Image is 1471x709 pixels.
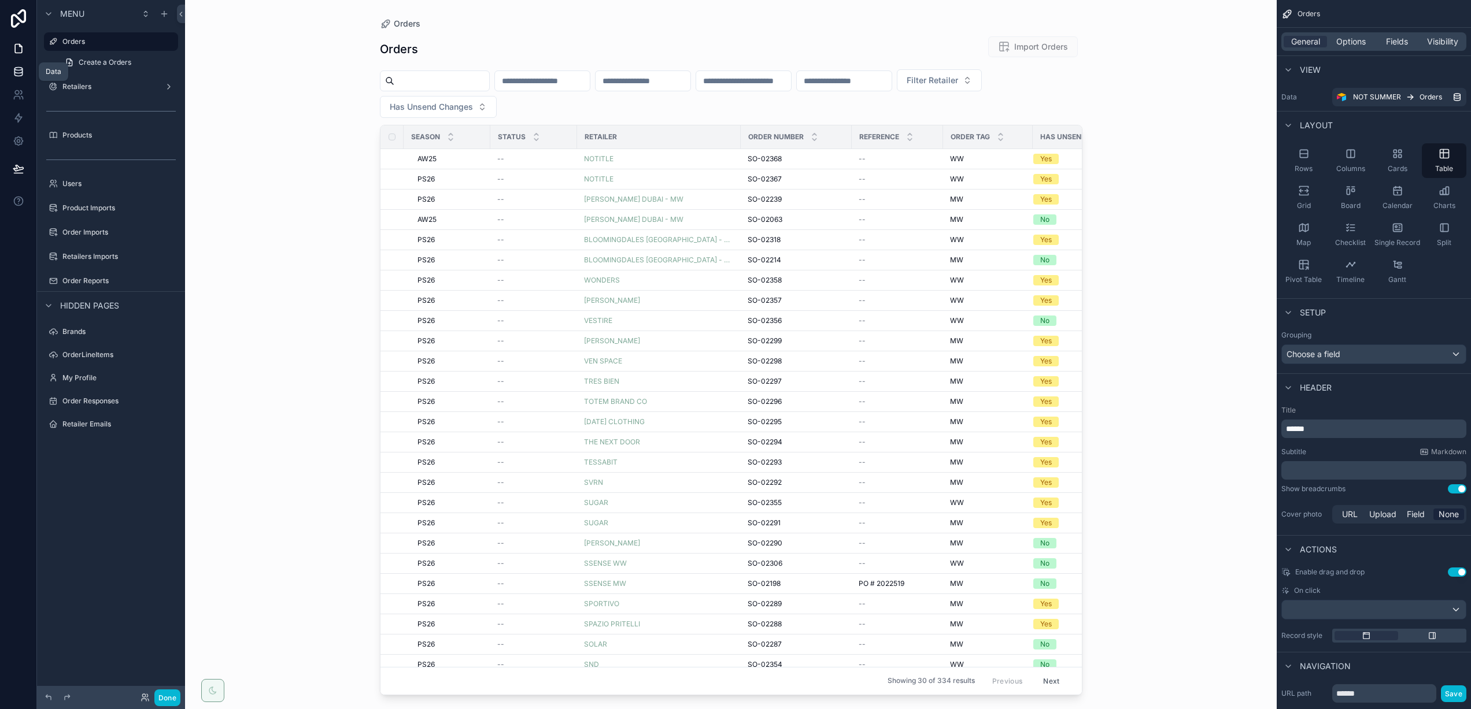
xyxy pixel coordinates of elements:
span: Pivot Table [1285,275,1322,284]
button: Gantt [1375,254,1420,289]
a: Orders [44,32,178,51]
a: Order Reports [44,272,178,290]
button: Table [1422,143,1466,178]
span: Charts [1433,201,1455,210]
button: Grid [1281,180,1326,215]
a: Order Imports [44,223,178,242]
span: Checklist [1335,238,1366,247]
span: Visibility [1427,36,1458,47]
label: Retailer Emails [62,420,176,429]
a: NOT SUMMEROrders [1332,88,1466,106]
span: Create a Orders [79,58,131,67]
label: Data [1281,92,1328,102]
div: scrollable content [1281,420,1466,438]
button: Next [1035,672,1067,690]
a: Products [44,126,178,144]
span: Board [1341,201,1361,210]
label: Users [62,179,176,188]
a: Retailers [44,77,178,96]
span: Enable drag and drop [1295,567,1365,577]
span: Navigation [1300,660,1351,672]
label: Orders [62,37,171,46]
span: Columns [1336,164,1365,173]
button: Choose a field [1281,344,1466,364]
button: Split [1422,217,1466,252]
span: Map [1296,238,1311,247]
button: Pivot Table [1281,254,1326,289]
span: Menu [60,8,84,20]
button: Cards [1375,143,1420,178]
span: Season [411,132,440,142]
div: Show breadcrumbs [1281,484,1346,493]
span: Timeline [1336,275,1365,284]
label: Retailers Imports [62,252,176,261]
button: Rows [1281,143,1326,178]
a: OrderLineItems [44,346,178,364]
a: Brands [44,322,178,341]
a: Create a Orders [58,53,178,72]
button: Columns [1328,143,1373,178]
a: My Profile [44,369,178,387]
span: Choose a field [1287,349,1340,359]
button: Calendar [1375,180,1420,215]
label: Products [62,131,176,140]
label: Order Imports [62,228,176,237]
span: Upload [1369,508,1396,520]
a: Retailers Imports [44,247,178,266]
a: Users [44,175,178,193]
a: Retailer Emails [44,415,178,433]
span: Fields [1386,36,1408,47]
div: Data [46,67,61,76]
button: Timeline [1328,254,1373,289]
div: scrollable content [1281,461,1466,480]
span: Markdown [1431,447,1466,456]
span: Order Number [748,132,804,142]
span: Cards [1388,164,1407,173]
label: Product Imports [62,203,176,213]
span: Has Unsend Changes Option [1040,132,1124,142]
span: Actions [1300,544,1337,555]
label: My Profile [62,373,176,383]
button: Single Record [1375,217,1420,252]
button: Done [154,689,180,706]
span: Orders [1298,9,1320,18]
button: Board [1328,180,1373,215]
label: Order Reports [62,276,176,285]
span: URL [1342,508,1358,520]
button: Save [1441,685,1466,702]
button: Charts [1422,180,1466,215]
span: NOT SUMMER [1353,92,1401,102]
span: On click [1294,586,1321,595]
span: Split [1437,238,1451,247]
label: Subtitle [1281,447,1306,456]
span: Calendar [1383,201,1413,210]
span: Showing 30 of 334 results [888,677,975,686]
label: Order Responses [62,396,176,406]
span: None [1439,508,1459,520]
span: General [1291,36,1320,47]
span: Layout [1300,120,1333,131]
label: Grouping [1281,331,1311,340]
span: Retailer [585,132,617,142]
span: Reference [859,132,899,142]
label: OrderLineItems [62,350,176,359]
img: Airtable Logo [1337,92,1346,102]
span: Rows [1295,164,1313,173]
span: Orders [1420,92,1442,102]
span: Hidden pages [60,300,119,311]
label: Retailers [62,82,160,91]
span: Options [1336,36,1366,47]
label: Title [1281,406,1466,415]
button: Map [1281,217,1326,252]
span: Order Tag [951,132,990,142]
span: Setup [1300,307,1326,318]
a: Markdown [1420,447,1466,456]
span: Header [1300,382,1332,394]
span: View [1300,64,1321,76]
span: Grid [1297,201,1311,210]
label: Brands [62,327,176,336]
label: Cover photo [1281,510,1328,519]
span: Gantt [1388,275,1406,284]
span: Table [1435,164,1453,173]
a: Order Responses [44,392,178,410]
